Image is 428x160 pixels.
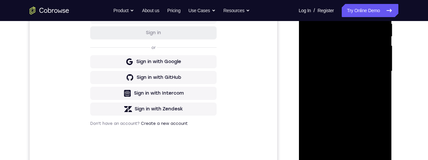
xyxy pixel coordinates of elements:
a: Register [318,4,334,17]
button: Use Cases [188,4,215,17]
button: Sign in [61,75,187,88]
input: Enter your email [65,63,183,69]
div: Sign in with Google [107,107,151,114]
button: Product [114,4,134,17]
a: Log In [299,4,311,17]
a: Try Online Demo [342,4,398,17]
button: Sign in with Intercom [61,136,187,149]
button: Resources [224,4,250,17]
button: Sign in with GitHub [61,120,187,133]
a: Pricing [167,4,180,17]
a: About us [142,4,159,17]
p: or [120,94,127,99]
button: Sign in with Google [61,104,187,117]
span: / [313,7,315,14]
div: Sign in with Intercom [104,139,154,146]
h1: Sign in to your account [61,45,187,54]
a: Go to the home page [30,7,69,14]
div: Sign in with GitHub [107,123,151,130]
